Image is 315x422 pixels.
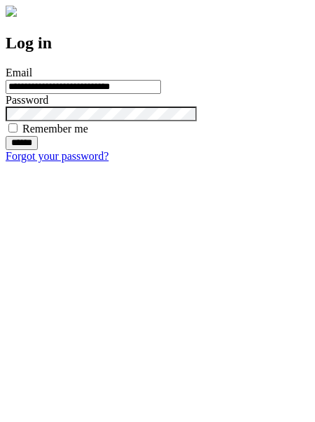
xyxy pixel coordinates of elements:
[6,67,32,79] label: Email
[6,34,309,53] h2: Log in
[6,94,48,106] label: Password
[6,150,108,162] a: Forgot your password?
[22,123,88,135] label: Remember me
[6,6,17,17] img: logo-4e3dc11c47720685a147b03b5a06dd966a58ff35d612b21f08c02c0306f2b779.png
